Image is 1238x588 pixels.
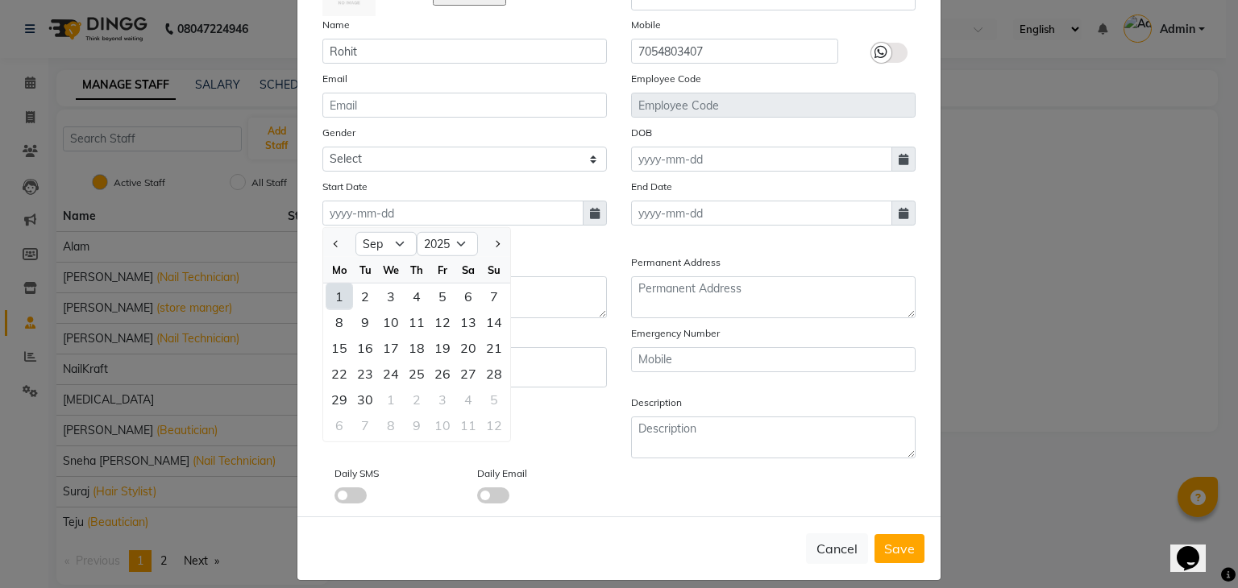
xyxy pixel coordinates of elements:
[430,257,455,283] div: Fr
[352,387,378,412] div: Tuesday, September 30, 2025
[481,335,507,361] div: 21
[322,18,350,32] label: Name
[430,284,455,309] div: Friday, September 5, 2025
[455,257,481,283] div: Sa
[404,257,430,283] div: Th
[430,387,455,412] div: Friday, October 3, 2025
[481,309,507,335] div: 14
[326,387,352,412] div: 29
[404,309,430,335] div: Thursday, September 11, 2025
[481,412,507,438] div: 12
[378,257,404,283] div: We
[404,335,430,361] div: 18
[404,284,430,309] div: 4
[430,412,455,438] div: Friday, October 10, 2025
[322,72,347,86] label: Email
[352,284,378,309] div: Tuesday, September 2, 2025
[378,412,404,438] div: 8
[326,257,352,283] div: Mo
[352,335,378,361] div: Tuesday, September 16, 2025
[481,257,507,283] div: Su
[378,309,404,335] div: 10
[326,361,352,387] div: 22
[455,412,481,438] div: Saturday, October 11, 2025
[631,395,682,410] label: Description
[481,387,507,412] div: 5
[352,361,378,387] div: Tuesday, September 23, 2025
[378,335,404,361] div: 17
[404,412,430,438] div: 9
[455,309,481,335] div: 13
[455,387,481,412] div: 4
[455,284,481,309] div: 6
[352,335,378,361] div: 16
[481,412,507,438] div: Sunday, October 12, 2025
[326,387,352,412] div: Monday, September 29, 2025
[326,284,352,309] div: 1
[378,387,404,412] div: Wednesday, October 1, 2025
[322,126,355,140] label: Gender
[352,309,378,335] div: Tuesday, September 9, 2025
[326,361,352,387] div: Monday, September 22, 2025
[631,180,672,194] label: End Date
[326,335,352,361] div: Monday, September 15, 2025
[404,284,430,309] div: Thursday, September 4, 2025
[455,284,481,309] div: Saturday, September 6, 2025
[1170,524,1222,572] iframe: chat widget
[330,231,343,257] button: Previous month
[322,180,368,194] label: Start Date
[334,466,379,481] label: Daily SMS
[430,335,455,361] div: 19
[404,412,430,438] div: Thursday, October 9, 2025
[631,255,721,270] label: Permanent Address
[430,361,455,387] div: 26
[430,387,455,412] div: 3
[455,335,481,361] div: 20
[404,361,430,387] div: 25
[378,361,404,387] div: Wednesday, September 24, 2025
[326,309,352,335] div: 8
[430,361,455,387] div: Friday, September 26, 2025
[378,309,404,335] div: Wednesday, September 10, 2025
[352,361,378,387] div: 23
[352,284,378,309] div: 2
[481,284,507,309] div: Sunday, September 7, 2025
[322,93,607,118] input: Email
[455,412,481,438] div: 11
[631,126,652,140] label: DOB
[404,309,430,335] div: 11
[481,335,507,361] div: Sunday, September 21, 2025
[326,309,352,335] div: Monday, September 8, 2025
[631,201,892,226] input: yyyy-mm-dd
[631,347,916,372] input: Mobile
[326,335,352,361] div: 15
[352,412,378,438] div: Tuesday, October 7, 2025
[481,284,507,309] div: 7
[455,309,481,335] div: Saturday, September 13, 2025
[430,335,455,361] div: Friday, September 19, 2025
[631,326,720,341] label: Emergency Number
[404,387,430,412] div: Thursday, October 2, 2025
[455,361,481,387] div: 27
[404,335,430,361] div: Thursday, September 18, 2025
[378,412,404,438] div: Wednesday, October 8, 2025
[378,284,404,309] div: Wednesday, September 3, 2025
[477,466,527,481] label: Daily Email
[326,412,352,438] div: Monday, October 6, 2025
[884,540,915,557] span: Save
[481,361,507,387] div: Sunday, September 28, 2025
[490,231,504,257] button: Next month
[322,39,607,64] input: Name
[352,387,378,412] div: 30
[874,534,924,563] button: Save
[326,284,352,309] div: Monday, September 1, 2025
[430,284,455,309] div: 5
[352,309,378,335] div: 9
[352,412,378,438] div: 7
[455,387,481,412] div: Saturday, October 4, 2025
[631,39,838,64] input: Mobile
[404,387,430,412] div: 2
[481,309,507,335] div: Sunday, September 14, 2025
[378,335,404,361] div: Wednesday, September 17, 2025
[430,309,455,335] div: 12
